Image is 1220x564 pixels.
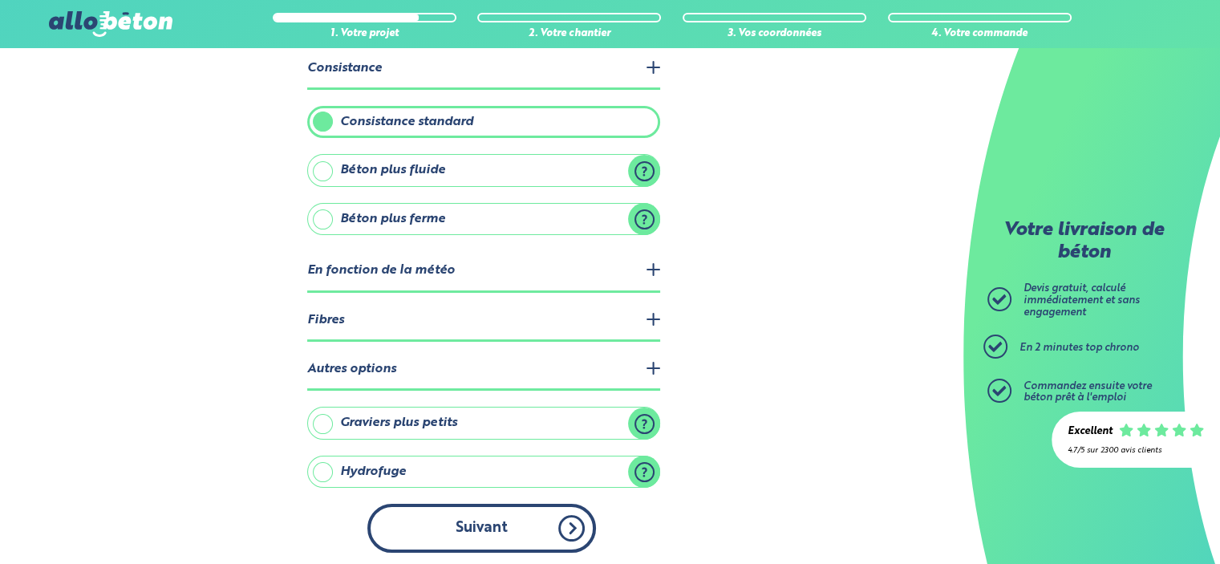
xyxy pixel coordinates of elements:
[367,504,596,553] button: Suivant
[307,407,660,439] label: Graviers plus petits
[307,203,660,235] label: Béton plus ferme
[49,11,172,37] img: allobéton
[307,106,660,138] label: Consistance standard
[683,28,866,40] div: 3. Vos coordonnées
[307,154,660,186] label: Béton plus fluide
[273,28,456,40] div: 1. Votre projet
[477,28,661,40] div: 2. Votre chantier
[307,350,660,391] legend: Autres options
[307,49,660,90] legend: Consistance
[307,251,660,292] legend: En fonction de la météo
[307,456,660,488] label: Hydrofuge
[888,28,1072,40] div: 4. Votre commande
[1077,501,1202,546] iframe: Help widget launcher
[307,301,660,342] legend: Fibres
